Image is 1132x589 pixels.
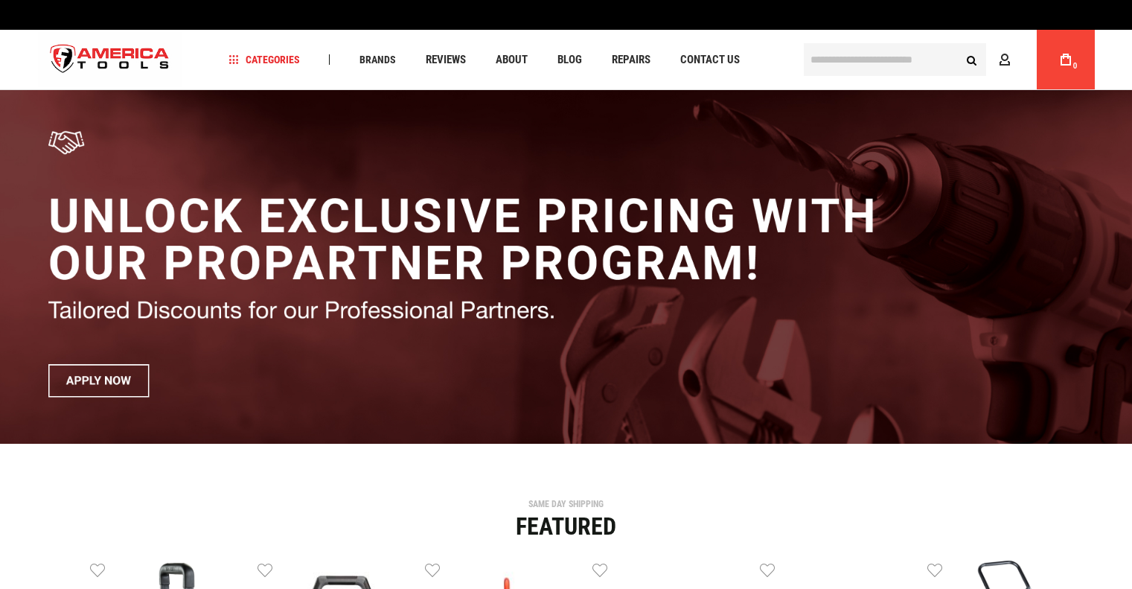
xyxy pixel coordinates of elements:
a: 0 [1052,30,1080,89]
span: Categories [228,54,300,65]
span: 0 [1073,62,1078,70]
div: SAME DAY SHIPPING [34,500,1099,509]
div: Featured [34,515,1099,538]
a: About [489,50,534,70]
a: Categories [222,50,307,70]
a: Contact Us [674,50,746,70]
span: Brands [359,54,396,65]
a: Blog [551,50,589,70]
a: Brands [353,50,403,70]
span: Blog [557,54,582,66]
span: Contact Us [680,54,740,66]
span: Reviews [426,54,466,66]
span: Repairs [612,54,650,66]
button: Search [958,45,986,74]
img: America Tools [38,32,182,88]
a: store logo [38,32,182,88]
a: Reviews [419,50,473,70]
span: About [496,54,528,66]
a: Repairs [605,50,657,70]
